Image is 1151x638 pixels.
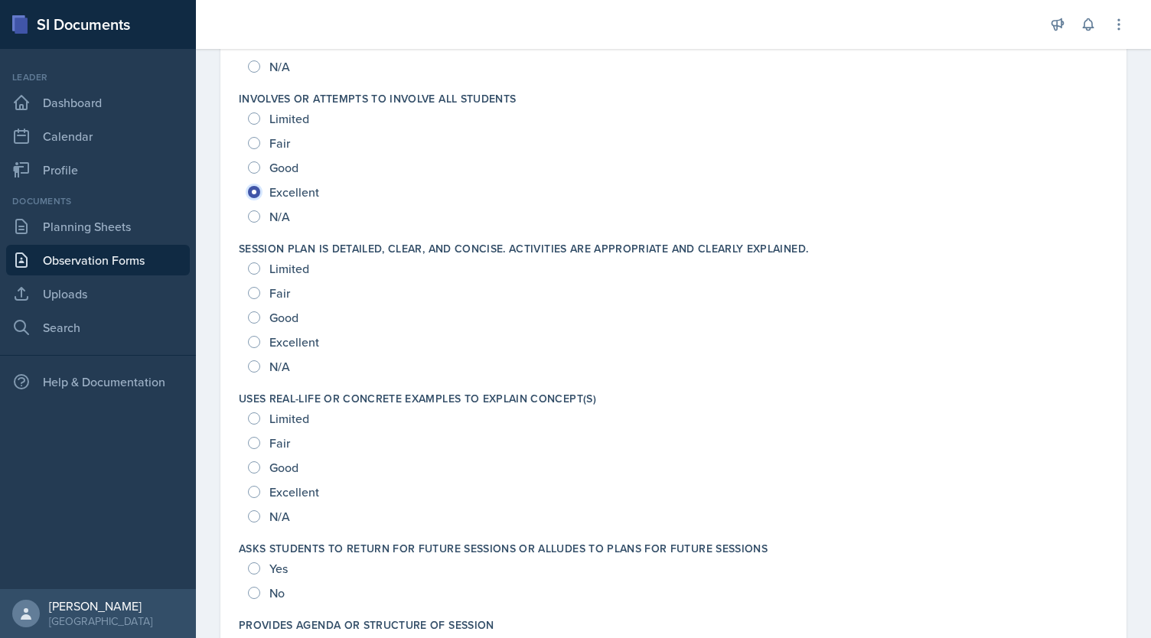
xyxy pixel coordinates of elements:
[269,585,285,601] span: No
[269,285,290,301] span: Fair
[6,312,190,343] a: Search
[269,209,290,224] span: N/A
[6,245,190,275] a: Observation Forms
[6,87,190,118] a: Dashboard
[239,617,494,633] label: Provides agenda or structure of session
[269,310,298,325] span: Good
[269,261,309,276] span: Limited
[49,598,152,614] div: [PERSON_NAME]
[269,509,290,524] span: N/A
[6,70,190,84] div: Leader
[6,121,190,151] a: Calendar
[6,366,190,397] div: Help & Documentation
[239,241,808,256] label: Session plan is detailed, clear, and concise. Activities are appropriate and clearly explained.
[239,91,516,106] label: Involves or attempts to involve all students
[269,135,290,151] span: Fair
[269,334,319,350] span: Excellent
[6,211,190,242] a: Planning Sheets
[49,614,152,629] div: [GEOGRAPHIC_DATA]
[269,111,309,126] span: Limited
[239,541,768,556] label: Asks students to return for future sessions or alludes to plans for future sessions
[269,561,288,576] span: Yes
[269,460,298,475] span: Good
[269,184,319,200] span: Excellent
[269,34,319,50] span: Excellent
[269,59,290,74] span: N/A
[269,160,298,175] span: Good
[269,359,290,374] span: N/A
[269,411,309,426] span: Limited
[6,155,190,185] a: Profile
[6,278,190,309] a: Uploads
[6,194,190,208] div: Documents
[269,484,319,500] span: Excellent
[269,435,290,451] span: Fair
[239,391,596,406] label: Uses real-life or concrete examples to explain concept(s)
